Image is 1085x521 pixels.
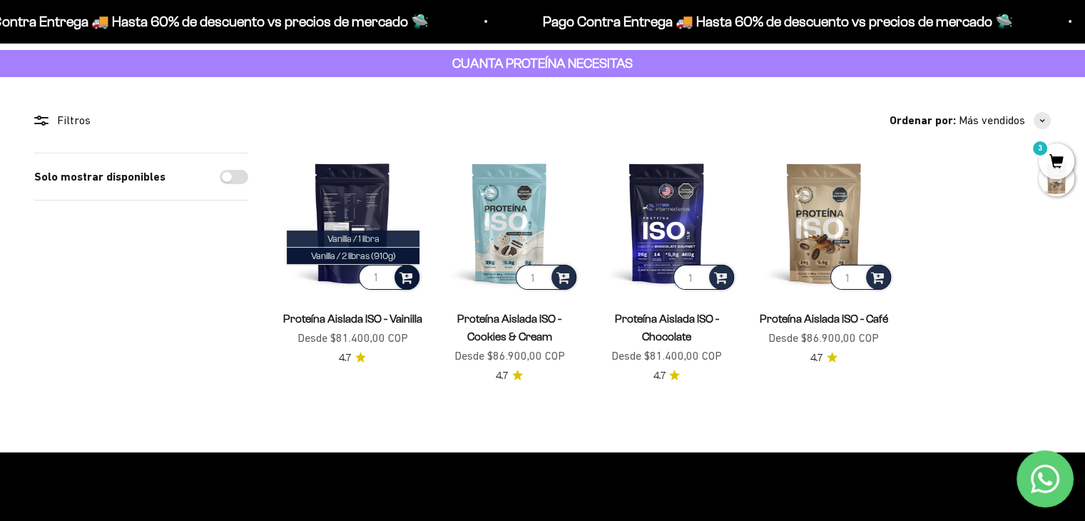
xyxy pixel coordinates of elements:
[760,313,888,325] a: Proteína Aislada ISO - Café
[496,368,508,384] span: 4.7
[282,153,422,293] img: Proteína Aislada ISO - Vainilla
[959,111,1025,130] span: Más vendidos
[959,111,1051,130] button: Más vendidos
[653,368,665,384] span: 4.7
[452,56,633,71] strong: CUANTA PROTEÍNA NECESITAS
[339,350,351,366] span: 4.7
[538,10,1008,33] p: Pago Contra Entrega 🚚 Hasta 60% de descuento vs precios de mercado 🛸
[653,368,680,384] a: 4.74.7 de 5.0 estrellas
[1031,140,1049,157] mark: 3
[496,368,523,384] a: 4.74.7 de 5.0 estrellas
[890,111,956,130] span: Ordenar por:
[457,313,561,343] a: Proteína Aislada ISO - Cookies & Cream
[611,347,722,365] sale-price: Desde $81.400,00 COP
[810,350,822,366] span: 4.7
[311,251,396,261] span: Vanilla / 2 libras (910g)
[283,313,422,325] a: Proteína Aislada ISO - Vainilla
[297,329,408,348] sale-price: Desde $81.400,00 COP
[1039,155,1074,171] a: 3
[34,111,248,130] div: Filtros
[327,233,380,244] span: Vanilla / 1 libra
[34,168,165,186] label: Solo mostrar disponibles
[810,350,837,366] a: 4.74.7 de 5.0 estrellas
[768,329,879,348] sale-price: Desde $86.900,00 COP
[454,347,565,365] sale-price: Desde $86.900,00 COP
[614,313,718,343] a: Proteína Aislada ISO - Chocolate
[339,350,366,366] a: 4.74.7 de 5.0 estrellas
